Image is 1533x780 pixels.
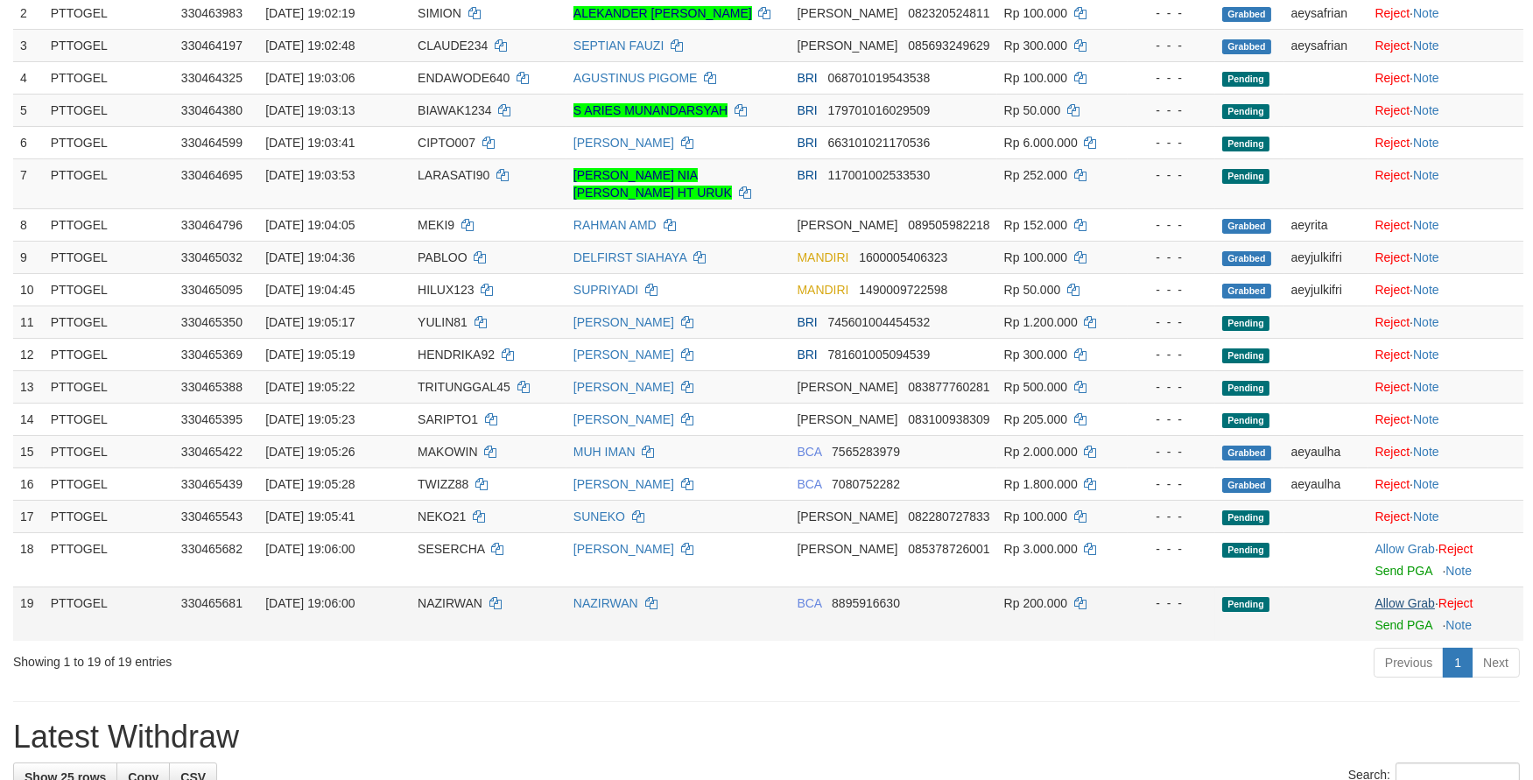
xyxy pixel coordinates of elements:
[418,596,482,610] span: NAZIRWAN
[1284,29,1368,61] td: aeysafrian
[1135,411,1208,428] div: - - -
[265,445,355,459] span: [DATE] 19:05:26
[181,348,243,362] span: 330465369
[573,380,674,394] a: [PERSON_NAME]
[1135,102,1208,119] div: - - -
[1222,7,1271,22] span: Grabbed
[573,348,674,362] a: [PERSON_NAME]
[1413,283,1439,297] a: Note
[44,158,174,208] td: PTTOGEL
[797,445,821,459] span: BCA
[1222,169,1269,184] span: Pending
[908,6,989,20] span: Copy 082320524811 to clipboard
[265,412,355,426] span: [DATE] 19:05:23
[827,71,930,85] span: Copy 068701019543538 to clipboard
[573,39,664,53] a: SEPTIAN FAUZI
[418,168,489,182] span: LARASATI90
[1375,542,1435,556] a: Allow Grab
[573,283,638,297] a: SUPRIYADI
[797,103,817,117] span: BRI
[181,542,243,556] span: 330465682
[1368,435,1523,467] td: ·
[1413,103,1439,117] a: Note
[418,348,495,362] span: HENDRIKA92
[1413,445,1439,459] a: Note
[797,136,817,150] span: BRI
[1004,315,1078,329] span: Rp 1.200.000
[1375,6,1410,20] a: Reject
[1375,412,1410,426] a: Reject
[181,445,243,459] span: 330465422
[1368,61,1523,94] td: ·
[1368,587,1523,641] td: ·
[1135,37,1208,54] div: - - -
[573,445,636,459] a: MUH IMAN
[1375,136,1410,150] a: Reject
[1135,4,1208,22] div: - - -
[44,94,174,126] td: PTTOGEL
[418,218,454,232] span: MEKI9
[908,39,989,53] span: Copy 085693249629 to clipboard
[1413,6,1439,20] a: Note
[1413,39,1439,53] a: Note
[797,39,897,53] span: [PERSON_NAME]
[181,315,243,329] span: 330465350
[1375,445,1410,459] a: Reject
[859,250,947,264] span: Copy 1600005406323 to clipboard
[13,720,1520,755] h1: Latest Withdraw
[13,370,44,403] td: 13
[418,445,477,459] span: MAKOWIN
[1222,104,1269,119] span: Pending
[1443,648,1473,678] a: 1
[44,500,174,532] td: PTTOGEL
[265,39,355,53] span: [DATE] 19:02:48
[797,509,897,524] span: [PERSON_NAME]
[1375,250,1410,264] a: Reject
[1135,249,1208,266] div: - - -
[1135,216,1208,234] div: - - -
[13,61,44,94] td: 4
[1004,477,1078,491] span: Rp 1.800.000
[1375,380,1410,394] a: Reject
[1222,316,1269,331] span: Pending
[573,250,686,264] a: DELFIRST SIAHAYA
[1375,39,1410,53] a: Reject
[418,380,510,394] span: TRITUNGGAL45
[797,71,817,85] span: BRI
[1413,136,1439,150] a: Note
[827,348,930,362] span: Copy 781601005094539 to clipboard
[1445,564,1472,578] a: Note
[573,168,732,200] a: [PERSON_NAME] NIA [PERSON_NAME] HT URUK
[1375,283,1410,297] a: Reject
[181,477,243,491] span: 330465439
[1375,596,1438,610] span: ·
[1222,510,1269,525] span: Pending
[1004,542,1078,556] span: Rp 3.000.000
[1375,348,1410,362] a: Reject
[832,477,900,491] span: Copy 7080752282 to clipboard
[1135,378,1208,396] div: - - -
[265,509,355,524] span: [DATE] 19:05:41
[13,646,626,671] div: Showing 1 to 19 of 19 entries
[13,435,44,467] td: 15
[44,587,174,641] td: PTTOGEL
[1222,72,1269,87] span: Pending
[1413,412,1439,426] a: Note
[181,412,243,426] span: 330465395
[1004,6,1067,20] span: Rp 100.000
[13,403,44,435] td: 14
[1135,508,1208,525] div: - - -
[1438,542,1473,556] a: Reject
[1413,348,1439,362] a: Note
[1135,475,1208,493] div: - - -
[418,136,475,150] span: CIPTO007
[573,6,752,20] a: ALEKANDER [PERSON_NAME]
[1004,445,1078,459] span: Rp 2.000.000
[832,596,900,610] span: Copy 8895916630 to clipboard
[1413,509,1439,524] a: Note
[13,241,44,273] td: 9
[573,103,728,117] a: S ARIES MUNANDARSYAH
[13,158,44,208] td: 7
[908,218,989,232] span: Copy 089505982218 to clipboard
[44,241,174,273] td: PTTOGEL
